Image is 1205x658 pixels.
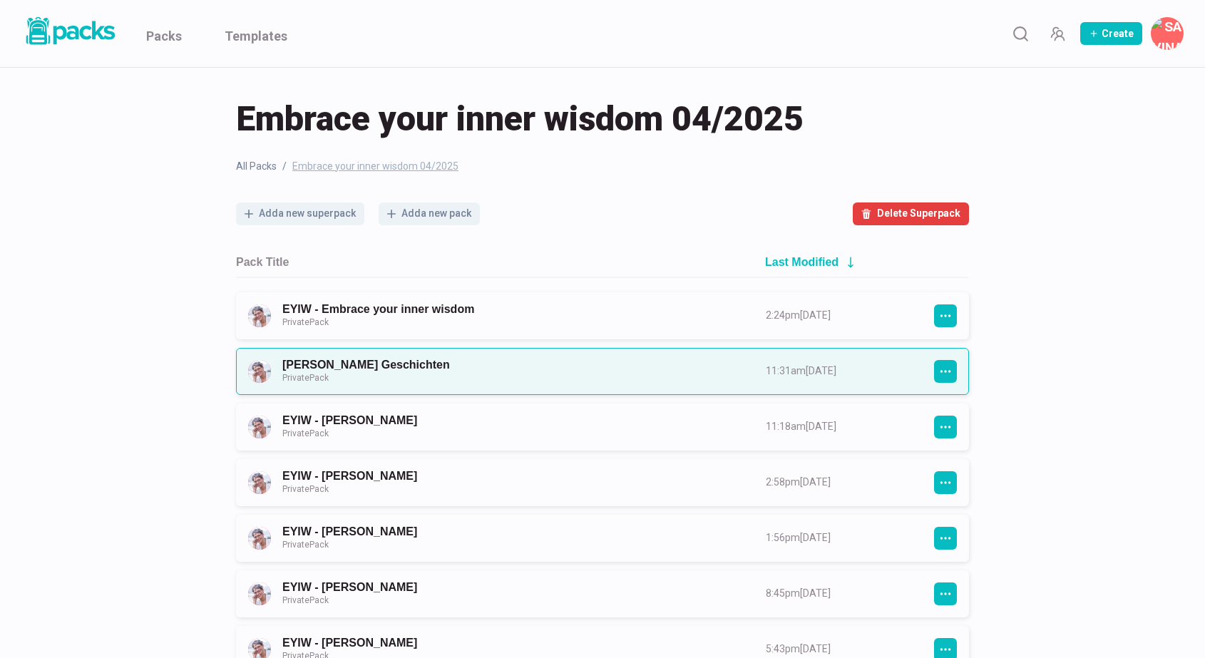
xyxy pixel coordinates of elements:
span: Embrace your inner wisdom 04/2025 [236,96,804,142]
a: All Packs [236,159,277,174]
button: Savina Tilmann [1151,17,1184,50]
a: Packs logo [21,14,118,53]
h2: Last Modified [765,255,839,269]
button: Delete Superpack [853,202,969,225]
span: / [282,159,287,174]
button: Search [1006,19,1035,48]
h2: Pack Title [236,255,289,269]
img: Packs logo [21,14,118,48]
nav: breadcrumb [236,159,969,174]
button: Adda new pack [379,202,480,225]
button: Create Pack [1080,22,1142,45]
button: Manage Team Invites [1043,19,1072,48]
button: Adda new superpack [236,202,364,225]
span: Embrace your inner wisdom 04/2025 [292,159,458,174]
